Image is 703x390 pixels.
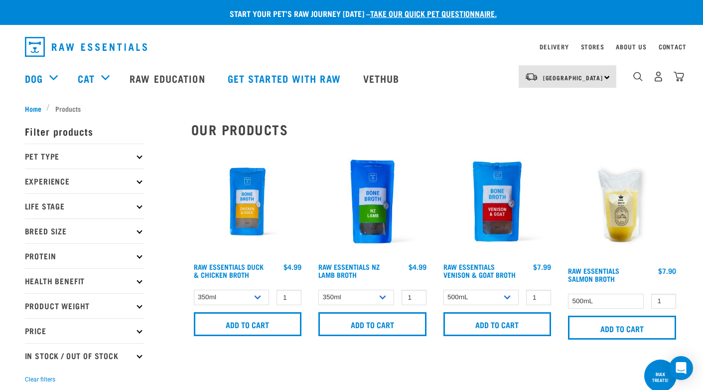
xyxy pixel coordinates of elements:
[316,145,429,258] img: Raw Essentials New Zealand Lamb Bone Broth For Cats & Dogs
[565,145,679,262] img: Salmon Broth
[283,263,301,271] div: $4.99
[25,343,144,368] p: In Stock / Out Of Stock
[25,218,144,243] p: Breed Size
[568,269,619,280] a: Raw Essentials Salmon Broth
[568,316,676,340] input: Add to cart
[441,145,554,258] img: Raw Essentials Venison Goat Novel Protein Hypoallergenic Bone Broth Cats & Dogs
[318,265,380,276] a: Raw Essentials NZ Lamb Broth
[25,243,144,268] p: Protein
[659,45,687,48] a: Contact
[17,33,687,61] nav: dropdown navigation
[543,76,603,79] span: [GEOGRAPHIC_DATA]
[353,58,412,98] a: Vethub
[25,119,144,144] p: Filter products
[581,45,604,48] a: Stores
[540,45,568,48] a: Delivery
[25,71,43,86] a: Dog
[616,45,646,48] a: About Us
[653,71,664,82] img: user.png
[658,267,676,275] div: $7.90
[218,58,353,98] a: Get started with Raw
[194,312,302,336] input: Add to cart
[651,294,676,309] input: 1
[633,72,643,81] img: home-icon-1@2x.png
[277,290,301,305] input: 1
[25,103,679,114] nav: breadcrumbs
[25,103,47,114] a: Home
[409,263,426,271] div: $4.99
[674,71,684,82] img: home-icon@2x.png
[25,37,147,57] img: Raw Essentials Logo
[191,145,304,258] img: RE Product Shoot 2023 Nov8793 1
[318,312,426,336] input: Add to cart
[525,72,538,81] img: van-moving.png
[443,265,516,276] a: Raw Essentials Venison & Goat Broth
[25,169,144,194] p: Experience
[25,293,144,318] p: Product Weight
[25,318,144,343] p: Price
[120,58,217,98] a: Raw Education
[443,312,552,336] input: Add to cart
[644,367,677,388] div: BULK TREATS!
[191,122,679,137] h2: Our Products
[669,356,693,380] div: Open Intercom Messenger
[194,265,264,276] a: Raw Essentials Duck & Chicken Broth
[25,375,55,384] button: Clear filters
[370,11,497,15] a: take our quick pet questionnaire.
[25,194,144,218] p: Life Stage
[533,263,551,271] div: $7.99
[25,103,41,114] span: Home
[25,268,144,293] p: Health Benefit
[526,290,551,305] input: 1
[78,71,95,86] a: Cat
[25,144,144,169] p: Pet Type
[402,290,426,305] input: 1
